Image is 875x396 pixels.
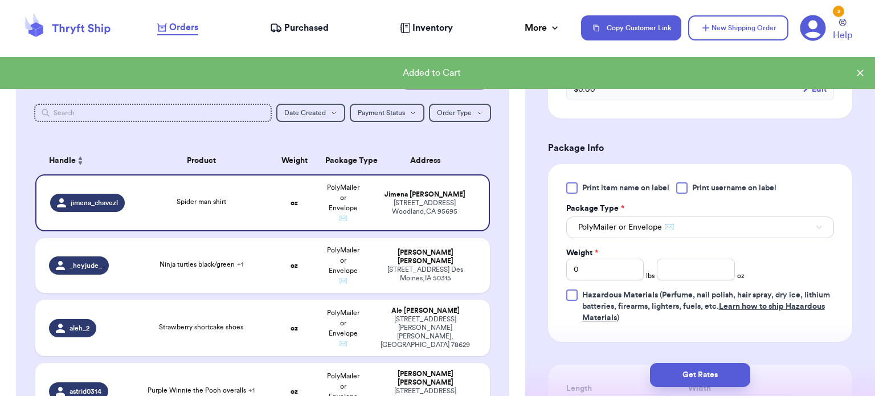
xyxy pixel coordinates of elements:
[374,307,476,315] div: Ale [PERSON_NAME]
[548,141,852,155] h3: Package Info
[566,217,834,238] button: PolyMailer or Envelope ✉️
[284,21,329,35] span: Purchased
[574,84,595,95] span: $ 0.00
[429,104,491,122] button: Order Type
[318,147,367,174] th: Package Type
[692,182,776,194] span: Print username on label
[291,325,298,332] strong: oz
[374,190,475,199] div: Jimena [PERSON_NAME]
[566,247,598,259] label: Weight
[350,104,424,122] button: Payment Status
[34,104,272,122] input: Search
[358,109,405,116] span: Payment Status
[646,271,655,280] span: lbs
[525,21,561,35] div: More
[270,147,319,174] th: Weight
[582,182,669,194] span: Print item name on label
[833,6,844,17] div: 2
[800,15,826,41] a: 2
[69,387,101,396] span: astrid0314
[133,147,269,174] th: Product
[374,315,476,349] div: [STREET_ADDRESS][PERSON_NAME] [PERSON_NAME] , [GEOGRAPHIC_DATA] 78629
[169,21,198,34] span: Orders
[582,291,830,322] span: (Perfume, nail polish, hair spray, dry ice, lithium batteries, firearms, lighters, fuels, etc. )
[833,28,852,42] span: Help
[237,261,243,268] span: + 1
[270,21,329,35] a: Purchased
[327,247,359,284] span: PolyMailer or Envelope ✉️
[650,363,750,387] button: Get Rates
[248,387,255,394] span: + 1
[688,15,788,40] button: New Shipping Order
[400,21,453,35] a: Inventory
[159,324,243,330] span: Strawberry shortcake shoes
[76,154,85,168] button: Sort ascending
[566,203,624,214] label: Package Type
[291,262,298,269] strong: oz
[148,387,255,394] span: Purple Winnie the Pooh overalls
[803,84,827,95] button: Edit
[69,324,89,333] span: aleh_2
[578,222,674,233] span: PolyMailer or Envelope ✉️
[374,248,476,266] div: [PERSON_NAME] [PERSON_NAME]
[374,370,476,387] div: [PERSON_NAME] [PERSON_NAME]
[291,199,298,206] strong: oz
[160,261,243,268] span: Ninja turtles black/green
[71,198,118,207] span: jimena_chavezl
[367,147,490,174] th: Address
[327,184,359,222] span: PolyMailer or Envelope ✉️
[291,388,298,395] strong: oz
[582,291,658,299] span: Hazardous Materials
[737,271,745,280] span: oz
[374,266,476,283] div: [STREET_ADDRESS] Des Moines , IA 50315
[157,21,198,35] a: Orders
[276,104,345,122] button: Date Created
[437,109,472,116] span: Order Type
[833,19,852,42] a: Help
[284,109,326,116] span: Date Created
[49,155,76,167] span: Handle
[327,309,359,347] span: PolyMailer or Envelope ✉️
[581,15,681,40] button: Copy Customer Link
[412,21,453,35] span: Inventory
[9,66,854,80] div: Added to Cart
[69,261,102,270] span: _heyjude_
[374,199,475,216] div: [STREET_ADDRESS] Woodland , CA 95695
[177,198,226,205] span: Spider man shirt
